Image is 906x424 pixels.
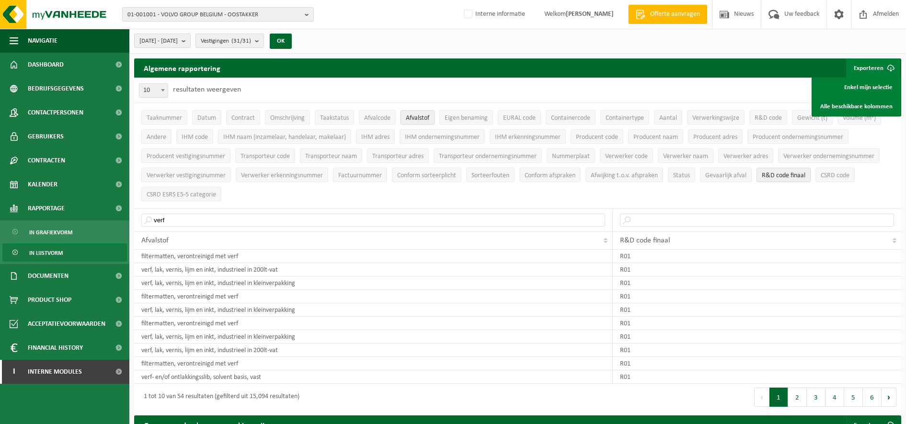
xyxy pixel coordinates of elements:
button: Transporteur naamTransporteur naam: Activate to sort [300,149,362,163]
label: Interne informatie [462,7,525,22]
td: R01 [613,330,901,344]
span: Contracten [28,149,65,172]
span: IHM adres [361,134,390,141]
td: verf, lak, vernis, lijm en inkt, industrieel in 200lt-vat [134,344,613,357]
button: ContainercodeContainercode: Activate to sort [546,110,596,125]
button: Conform sorteerplicht : Activate to sort [392,168,461,182]
button: TaakstatusTaakstatus: Activate to sort [315,110,354,125]
span: Eigen benaming [445,115,488,122]
button: DatumDatum: Activate to sort [192,110,221,125]
span: EURAL code [503,115,536,122]
button: Previous [754,388,769,407]
span: Afvalcode [364,115,390,122]
td: filtermatten, verontreinigd met verf [134,250,613,263]
a: Offerte aanvragen [628,5,707,24]
span: CSRD ESRS E5-5 categorie [147,191,216,198]
span: Contactpersonen [28,101,83,125]
td: R01 [613,250,901,263]
span: Transporteur ondernemingsnummer [439,153,537,160]
span: In lijstvorm [29,244,63,262]
strong: [PERSON_NAME] [566,11,614,18]
span: [DATE] - [DATE] [139,34,178,48]
td: verf, lak, vernis, lijm en inkt, industrieel in kleinverpakking [134,303,613,317]
count: (31/31) [231,38,251,44]
button: Verwerker ondernemingsnummerVerwerker ondernemingsnummer: Activate to sort [778,149,880,163]
span: Navigatie [28,29,57,53]
button: Verwerker vestigingsnummerVerwerker vestigingsnummer: Activate to sort [141,168,231,182]
button: 6 [863,388,882,407]
button: 3 [807,388,826,407]
span: Bedrijfsgegevens [28,77,84,101]
button: TaaknummerTaaknummer: Activate to sort [141,110,187,125]
span: Taakstatus [320,115,349,122]
button: Afwijking t.o.v. afsprakenAfwijking t.o.v. afspraken: Activate to sort [585,168,663,182]
button: 4 [826,388,844,407]
span: Gevaarlijk afval [705,172,746,179]
button: OK [270,34,292,49]
button: Gewicht (t)Gewicht (t): Activate to sort [792,110,833,125]
span: Verwerker erkenningsnummer [241,172,323,179]
span: Product Shop [28,288,71,312]
td: verf, lak, vernis, lijm en inkt, industrieel in 200lt-vat [134,263,613,276]
span: CSRD code [821,172,849,179]
button: R&D code finaalR&amp;D code finaal: Activate to sort [757,168,811,182]
button: Producent codeProducent code: Activate to sort [571,129,623,144]
a: In grafiekvorm [2,223,127,241]
span: Gebruikers [28,125,64,149]
span: Producent code [576,134,618,141]
span: Status [673,172,690,179]
button: Verwerker adresVerwerker adres: Activate to sort [718,149,773,163]
button: ContractContract: Activate to sort [226,110,260,125]
span: Rapportage [28,196,65,220]
span: IHM ondernemingsnummer [405,134,480,141]
td: R01 [613,263,901,276]
td: R01 [613,344,901,357]
button: NummerplaatNummerplaat: Activate to sort [547,149,595,163]
div: 1 tot 10 van 54 resultaten (gefilterd uit 15,094 resultaten) [139,389,299,406]
button: AantalAantal: Activate to sort [654,110,682,125]
span: Omschrijving [270,115,305,122]
span: Conform sorteerplicht [397,172,456,179]
button: IHM ondernemingsnummerIHM ondernemingsnummer: Activate to sort [400,129,485,144]
span: Acceptatievoorwaarden [28,312,105,336]
button: Gevaarlijk afval : Activate to sort [700,168,752,182]
button: Vestigingen(31/31) [195,34,264,48]
button: Transporteur ondernemingsnummerTransporteur ondernemingsnummer : Activate to sort [434,149,542,163]
button: CSRD codeCSRD code: Activate to sort [815,168,855,182]
h2: Algemene rapportering [134,58,230,78]
button: IHM naam (inzamelaar, handelaar, makelaar)IHM naam (inzamelaar, handelaar, makelaar): Activate to... [218,129,351,144]
span: Offerte aanvragen [648,10,702,19]
span: Verwerker vestigingsnummer [147,172,226,179]
span: Containertype [606,115,644,122]
span: Afvalstof [406,115,429,122]
button: AfvalstofAfvalstof: Activate to sort [401,110,435,125]
span: IHM naam (inzamelaar, handelaar, makelaar) [223,134,346,141]
button: Producent vestigingsnummerProducent vestigingsnummer: Activate to sort [141,149,230,163]
button: Transporteur codeTransporteur code: Activate to sort [235,149,295,163]
span: Vestigingen [201,34,251,48]
button: Producent adresProducent adres: Activate to sort [688,129,743,144]
button: FactuurnummerFactuurnummer: Activate to sort [333,168,387,182]
td: R01 [613,357,901,370]
button: 01-001001 - VOLVO GROUP BELGIUM - OOSTAKKER [122,7,314,22]
td: R01 [613,290,901,303]
span: Transporteur adres [372,153,424,160]
span: Dashboard [28,53,64,77]
span: I [10,360,18,384]
span: Afwijking t.o.v. afspraken [591,172,658,179]
td: verf, lak, vernis, lijm en inkt, industrieel in kleinverpakking [134,276,613,290]
button: Transporteur adresTransporteur adres: Activate to sort [367,149,429,163]
span: Containercode [551,115,590,122]
a: Alle beschikbare kolommen [813,97,900,116]
button: CSRD ESRS E5-5 categorieCSRD ESRS E5-5 categorie: Activate to sort [141,187,221,201]
span: Verwerkingswijze [692,115,739,122]
td: R01 [613,317,901,330]
span: R&D code [755,115,782,122]
button: SorteerfoutenSorteerfouten: Activate to sort [466,168,515,182]
button: Exporteren [846,58,900,78]
button: Producent ondernemingsnummerProducent ondernemingsnummer: Activate to sort [747,129,849,144]
button: IHM codeIHM code: Activate to sort [176,129,213,144]
span: Conform afspraken [525,172,575,179]
button: VerwerkingswijzeVerwerkingswijze: Activate to sort [687,110,745,125]
button: IHM adresIHM adres: Activate to sort [356,129,395,144]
